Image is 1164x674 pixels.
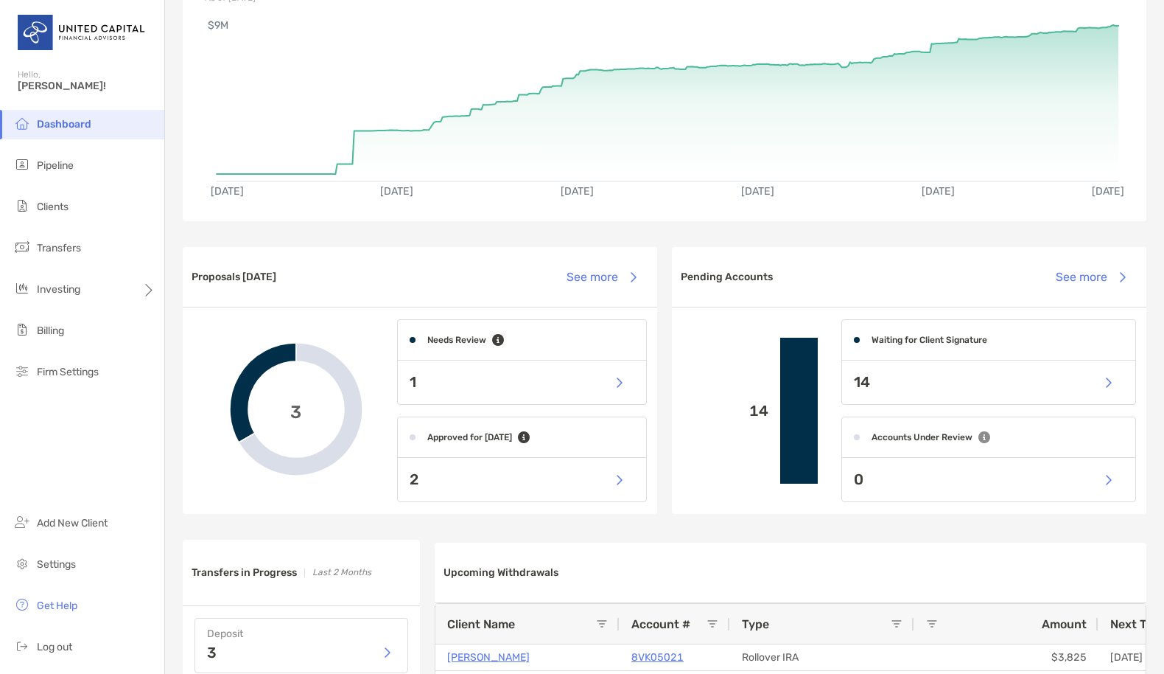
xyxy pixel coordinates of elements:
span: [PERSON_NAME]! [18,80,155,92]
h3: Proposals [DATE] [192,271,276,283]
img: logout icon [13,637,31,655]
img: investing icon [13,279,31,297]
text: [DATE] [211,186,244,198]
img: transfers icon [13,238,31,256]
text: $9M [208,19,228,32]
h3: Pending Accounts [681,271,773,283]
h4: Approved for [DATE] [427,432,512,442]
span: Billing [37,324,64,337]
p: 14 [854,373,870,392]
p: 0 [854,470,863,489]
div: Rollover IRA [730,645,914,670]
button: See more [555,261,648,293]
text: [DATE] [1093,186,1126,198]
h4: Needs Review [427,335,486,345]
p: 1 [410,373,416,392]
img: clients icon [13,197,31,215]
h4: Waiting for Client Signature [872,335,987,345]
span: Clients [37,201,69,213]
span: Pipeline [37,159,74,172]
span: Investing [37,283,80,296]
span: Settings [37,558,76,571]
img: United Capital Logo [18,6,147,59]
img: billing icon [13,321,31,338]
img: firm-settings icon [13,362,31,380]
text: [DATE] [743,186,776,198]
h3: Transfers in Progress [192,566,297,579]
span: 3 [290,400,301,421]
span: Get Help [37,600,77,612]
div: $3,825 [914,645,1098,670]
img: get-help icon [13,596,31,614]
h3: Upcoming Withdrawals [443,566,558,579]
p: 2 [410,470,418,489]
h4: Deposit [207,628,396,640]
img: dashboard icon [13,114,31,132]
p: 3 [207,645,217,660]
a: [PERSON_NAME] [447,648,530,667]
span: Log out [37,641,72,653]
h4: Accounts Under Review [872,432,972,442]
span: Firm Settings [37,366,99,378]
p: 14 [684,402,768,420]
span: Type [742,617,769,631]
img: add_new_client icon [13,513,31,531]
span: Account # [631,617,690,631]
button: See more [1045,261,1137,293]
span: Client Name [447,617,515,631]
p: Last 2 Months [312,563,371,582]
text: [DATE] [561,186,595,198]
img: pipeline icon [13,156,31,173]
img: settings icon [13,555,31,572]
span: Transfers [37,242,81,254]
a: 8VK05021 [631,648,684,667]
text: [DATE] [923,186,956,198]
span: Add New Client [37,517,108,529]
span: Dashboard [37,118,91,131]
text: [DATE] [381,186,414,198]
span: Amount [1042,617,1087,631]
